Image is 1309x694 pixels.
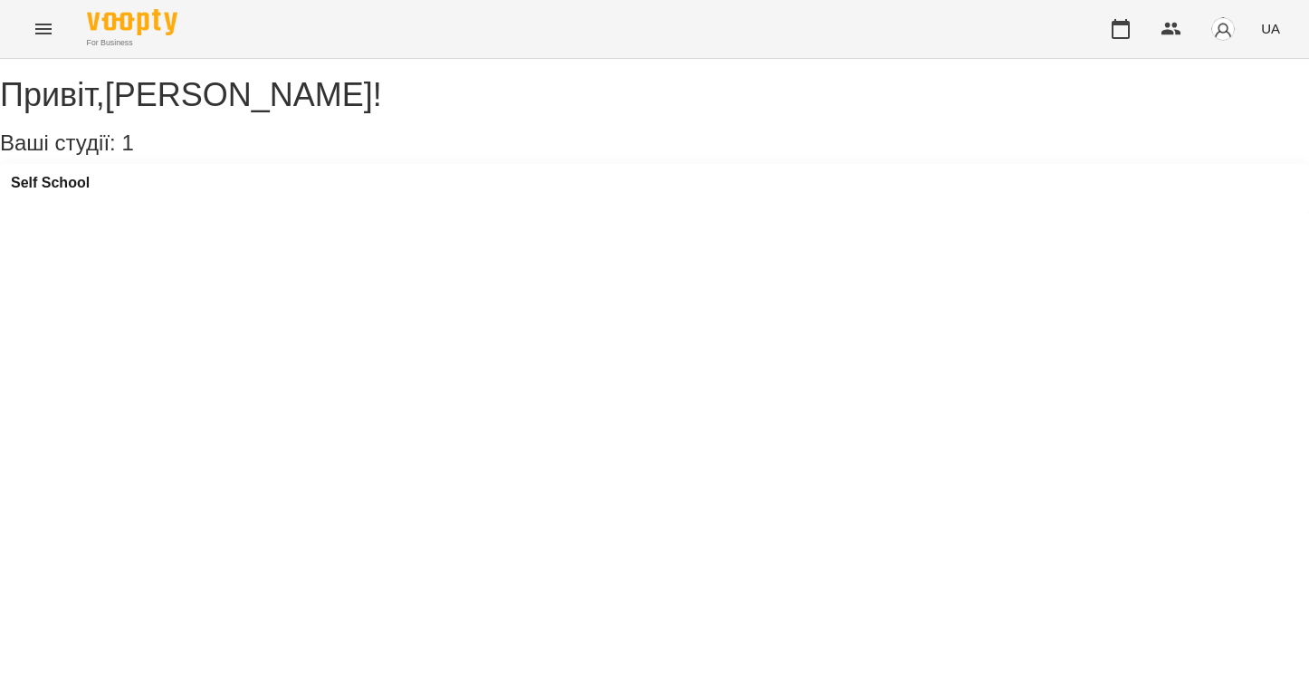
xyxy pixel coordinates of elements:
[1254,12,1287,45] button: UA
[1261,19,1280,38] span: UA
[22,7,65,51] button: Menu
[1210,16,1236,42] img: avatar_s.png
[121,130,133,155] span: 1
[87,9,177,35] img: Voopty Logo
[11,175,90,191] a: Self School
[87,37,177,49] span: For Business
